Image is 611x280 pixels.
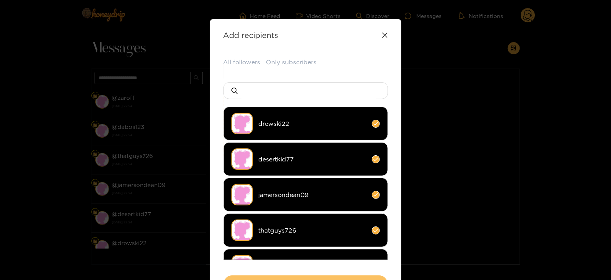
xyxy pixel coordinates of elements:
[231,255,253,277] img: no-avatar.png
[259,226,366,235] span: thatguys726
[223,58,261,67] button: All followers
[231,148,253,170] img: no-avatar.png
[231,184,253,205] img: no-avatar.png
[259,155,366,164] span: desertkid77
[231,113,253,134] img: no-avatar.png
[266,58,317,67] button: Only subscribers
[223,31,279,39] strong: Add recipients
[231,220,253,241] img: no-avatar.png
[259,119,366,128] span: drewski22
[259,190,366,199] span: jamersondean09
